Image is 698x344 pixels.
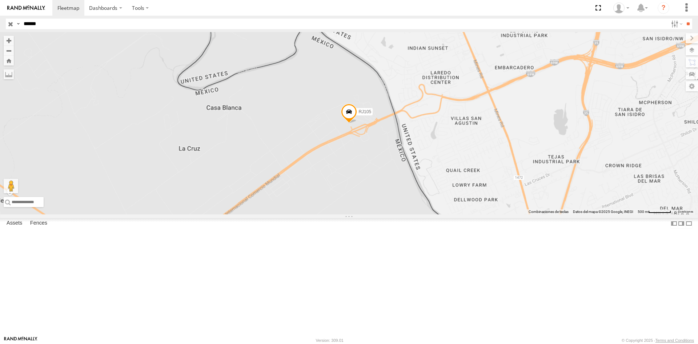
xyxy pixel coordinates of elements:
span: 500 m [638,210,648,214]
label: Assets [3,218,26,229]
div: Sebastian Velez [611,3,632,13]
a: Condiciones (se abre en una nueva pestaña) [678,210,693,213]
button: Zoom out [4,46,14,56]
button: Arrastra el hombrecito naranja al mapa para abrir Street View [4,179,18,193]
div: Version: 309.01 [316,338,344,343]
label: Fences [27,218,51,229]
i: ? [658,2,669,14]
label: Dock Summary Table to the Left [670,218,678,229]
span: Datos del mapa ©2025 Google, INEGI [573,210,633,214]
button: Zoom Home [4,56,14,66]
button: Combinaciones de teclas [529,209,569,214]
a: Terms and Conditions [655,338,694,343]
label: Search Query [15,19,21,29]
label: Dock Summary Table to the Right [678,218,685,229]
label: Hide Summary Table [685,218,693,229]
label: Measure [4,69,14,79]
img: rand-logo.svg [7,5,45,11]
button: Escala del mapa: 500 m por 59 píxeles [635,209,673,214]
a: Visit our Website [4,337,37,344]
label: Map Settings [686,81,698,91]
span: RJ105 [358,109,371,114]
div: © Copyright 2025 - [622,338,694,343]
label: Search Filter Options [668,19,684,29]
button: Zoom in [4,36,14,46]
